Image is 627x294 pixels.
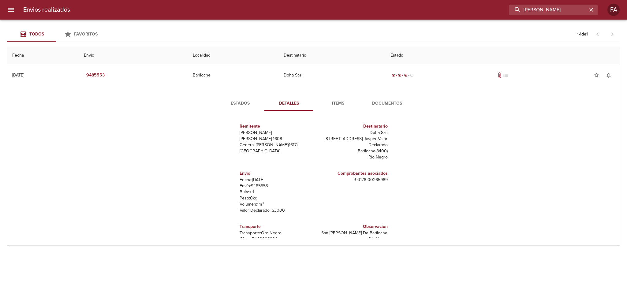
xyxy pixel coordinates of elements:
p: Transporte: Oro Negro [240,230,311,236]
span: notifications_none [606,72,612,78]
span: radio_button_checked [404,73,408,77]
em: 9485553 [86,72,105,79]
h6: Observacion [316,223,388,230]
th: Localidad [188,47,279,64]
th: Destinatario [279,47,386,64]
p: Envío: 9485553 [240,183,311,189]
td: Bariloche [188,64,279,86]
p: Rio Negro [316,154,388,160]
button: menu [4,2,18,17]
th: Fecha [7,47,79,64]
table: Tabla de envíos del cliente [7,47,620,246]
p: General [PERSON_NAME] ( 1617 ) [240,142,311,148]
span: Estados [219,100,261,107]
h6: Envio [240,170,311,177]
span: Items [317,100,359,107]
p: Fecha: [DATE] [240,177,311,183]
sup: 3 [262,201,264,205]
span: radio_button_checked [392,73,395,77]
p: [GEOGRAPHIC_DATA] [240,148,311,154]
p: Volumen: 1 m [240,201,311,207]
p: Bariloche ( 8400 ) [316,148,388,154]
p: San [PERSON_NAME] De Bariloche Río Negro [316,230,388,242]
h6: Envios realizados [23,5,70,15]
div: FA [607,4,620,16]
span: radio_button_unchecked [410,73,414,77]
p: Valor Declarado: $ 3000 [240,207,311,214]
div: En viaje [390,72,415,78]
p: R - 0178 - 00265989 [316,177,388,183]
input: buscar [509,5,587,15]
button: Activar notificaciones [603,69,615,81]
p: Doha Sas [316,130,388,136]
p: Oblea: BA93206284 [240,236,311,242]
p: Bultos: 1 [240,189,311,195]
span: Detalles [268,100,310,107]
th: Estado [386,47,620,64]
button: Agregar a favoritos [590,69,603,81]
span: Pagina anterior [590,31,605,37]
span: Tiene documentos adjuntos [497,72,503,78]
span: radio_button_checked [398,73,401,77]
button: 9485553 [84,70,107,81]
td: Doha Sas [279,64,386,86]
div: [DATE] [12,73,24,78]
span: Todos [29,32,44,37]
h6: Transporte [240,223,311,230]
span: Documentos [366,100,408,107]
h6: Comprobantes asociados [316,170,388,177]
p: [STREET_ADDRESS] Jasper Valor Declarado [316,136,388,148]
div: Tabs detalle de guia [216,96,412,111]
h6: Destinatario [316,123,388,130]
div: Tabs Envios [7,27,105,42]
th: Envio [79,47,188,64]
span: No tiene pedido asociado [503,72,509,78]
p: Peso: 0 kg [240,195,311,201]
h6: Remitente [240,123,311,130]
p: [PERSON_NAME] [240,130,311,136]
p: 1 - 1 de 1 [577,31,588,37]
p: [PERSON_NAME] 1608 , [240,136,311,142]
span: star_border [593,72,599,78]
span: Favoritos [74,32,98,37]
